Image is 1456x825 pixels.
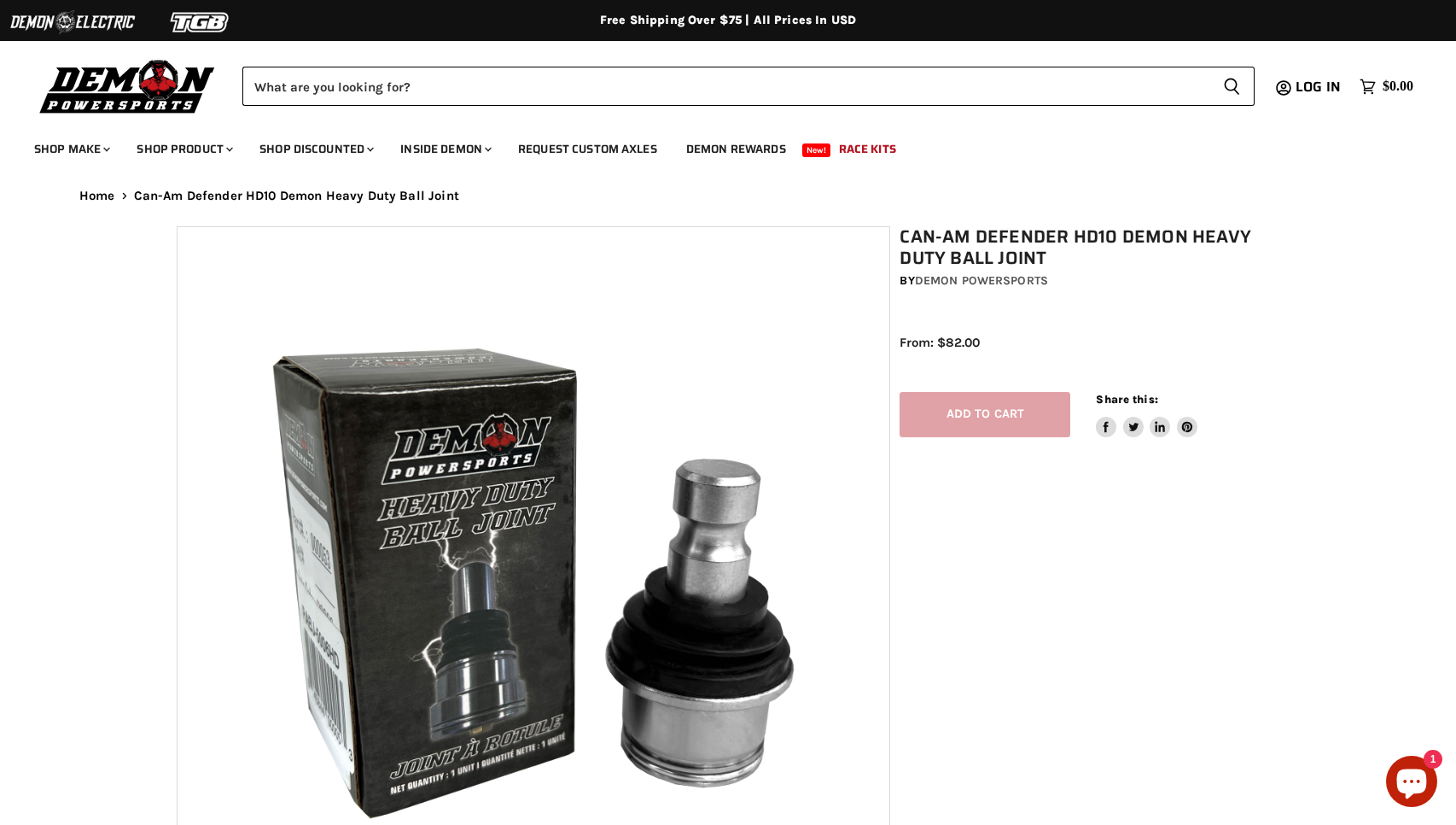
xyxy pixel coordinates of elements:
a: Inside Demon [387,132,502,167]
img: TGB Logo 2 [137,6,265,38]
span: From: $82.00 [900,335,980,350]
span: Log in [1296,76,1341,97]
div: by [900,272,1289,290]
a: Shop Product [124,132,243,167]
a: Request Custom Axles [505,132,670,167]
a: Shop Make [21,132,120,167]
input: Search [242,67,1209,106]
inbox-online-store-chat: Shopify online store chat [1381,756,1442,811]
a: Demon Rewards [673,132,799,167]
span: New! [802,143,831,157]
div: Free Shipping Over $75 | All Prices In USD [45,13,1411,28]
a: Log in [1288,79,1351,95]
a: Shop Discounted [247,132,384,167]
button: Search [1209,67,1255,106]
img: Demon Electric Logo 2 [9,6,137,38]
aside: Share this: [1096,392,1197,437]
nav: Breadcrumbs [45,189,1411,203]
h1: Can-Am Defender HD10 Demon Heavy Duty Ball Joint [900,226,1289,269]
a: Race Kits [826,132,909,167]
span: Can-Am Defender HD10 Demon Heavy Duty Ball Joint [134,189,459,203]
a: Home [79,189,115,203]
ul: Main menu [21,125,1409,167]
a: $0.00 [1351,74,1422,99]
a: Demon Powersports [915,273,1048,288]
form: Product [242,67,1255,106]
span: Share this: [1096,393,1157,406]
span: $0.00 [1383,79,1413,95]
img: Demon Powersports [34,56,221,116]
